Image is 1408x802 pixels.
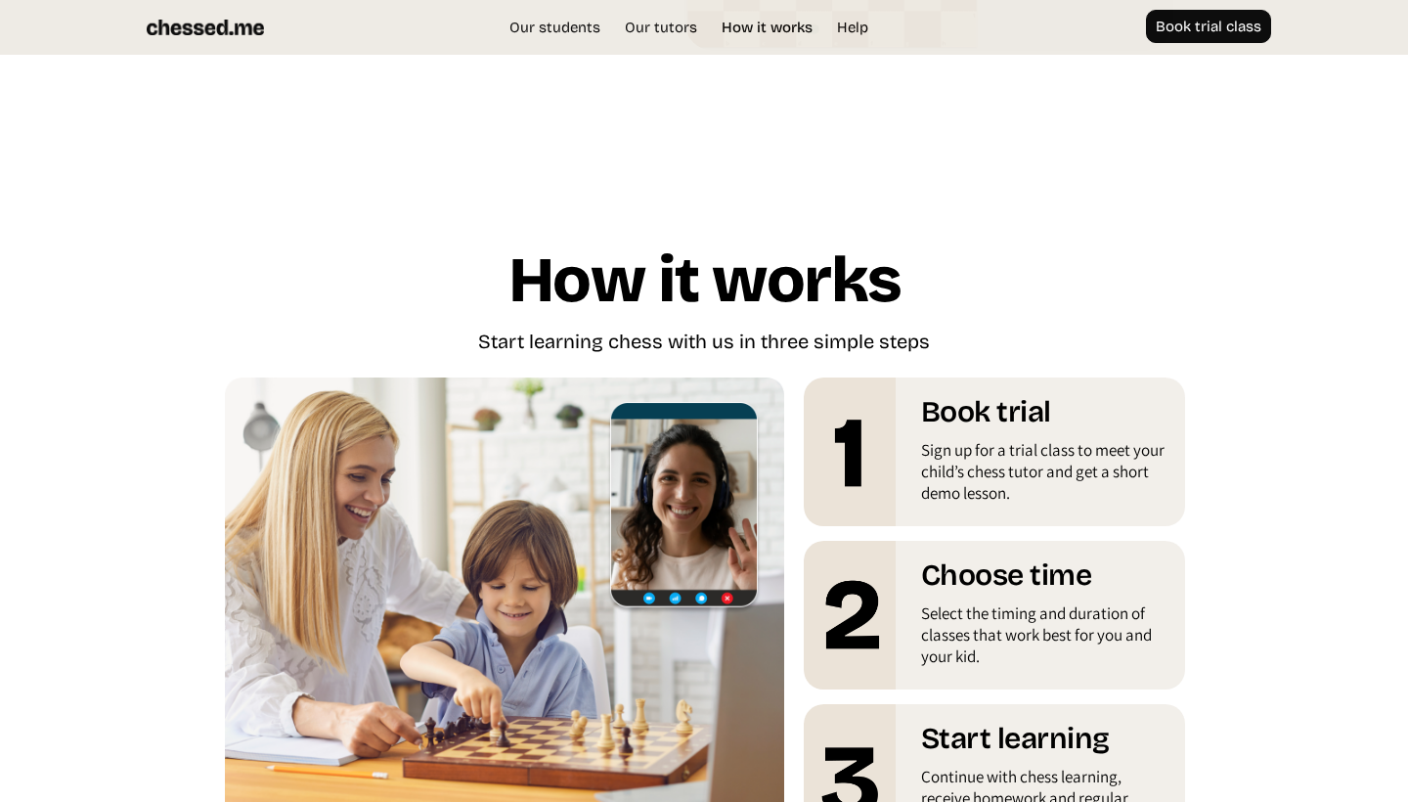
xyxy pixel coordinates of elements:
[500,18,610,37] a: Our students
[827,18,878,37] a: Help
[921,721,1170,766] h1: Start learning
[921,394,1170,439] h1: Book trial
[478,330,930,358] div: Start learning chess with us in three simple steps
[615,18,707,37] a: Our tutors
[921,557,1170,602] h1: Choose time
[712,18,822,37] a: How it works
[921,439,1170,513] div: Sign up for a trial class to meet your child’s chess tutor and get a short demo lesson.
[921,602,1170,677] div: Select the timing and duration of classes that work best for you and your kid.
[1146,10,1271,43] a: Book trial class
[507,246,902,330] h1: How it works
